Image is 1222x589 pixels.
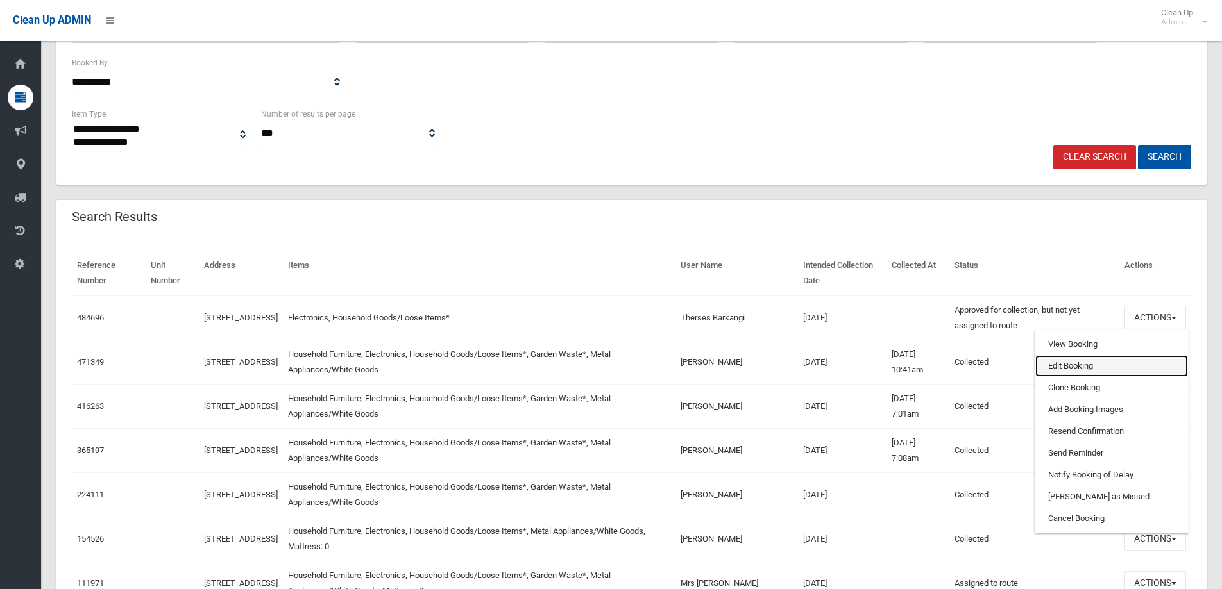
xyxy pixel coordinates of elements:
a: Send Reminder [1035,442,1188,464]
td: Approved for collection, but not yet assigned to route [949,295,1119,340]
th: Unit Number [146,251,199,295]
label: Number of results per page [261,107,355,121]
a: [STREET_ADDRESS] [204,313,278,322]
a: 224111 [77,490,104,499]
th: Collected At [887,251,949,295]
td: [DATE] [798,340,887,384]
td: [PERSON_NAME] [675,340,798,384]
td: [PERSON_NAME] [675,384,798,428]
a: [STREET_ADDRESS] [204,490,278,499]
a: [STREET_ADDRESS] [204,445,278,455]
td: [DATE] 7:08am [887,428,949,472]
td: Collected [949,472,1119,517]
td: Collected [949,384,1119,428]
button: Search [1138,145,1191,169]
td: [DATE] 7:01am [887,384,949,428]
th: Intended Collection Date [798,251,887,295]
a: [PERSON_NAME] as Missed [1035,486,1188,508]
button: Actions [1124,306,1186,329]
td: Household Furniture, Electronics, Household Goods/Loose Items*, Metal Appliances/White Goods, Mat... [283,517,675,561]
td: Household Furniture, Electronics, Household Goods/Loose Items*, Garden Waste*, Metal Appliances/W... [283,340,675,384]
a: Cancel Booking [1035,508,1188,529]
a: Edit Booking [1035,355,1188,377]
a: 471349 [77,357,104,367]
header: Search Results [56,204,173,229]
label: Item Type [72,107,106,121]
small: Admin [1161,17,1193,27]
a: Resend Confirmation [1035,420,1188,442]
a: Add Booking Images [1035,399,1188,420]
a: [STREET_ADDRESS] [204,401,278,411]
label: Booked By [72,56,108,70]
a: [STREET_ADDRESS] [204,578,278,588]
button: Actions [1124,527,1186,551]
a: Clone Booking [1035,377,1188,399]
td: Household Furniture, Electronics, Household Goods/Loose Items*, Garden Waste*, Metal Appliances/W... [283,384,675,428]
a: 111971 [77,578,104,588]
td: [DATE] 10:41am [887,340,949,384]
td: Therses Barkangi [675,295,798,340]
td: Collected [949,340,1119,384]
a: Clear Search [1053,145,1136,169]
td: [DATE] [798,472,887,517]
a: [STREET_ADDRESS] [204,357,278,367]
td: Electronics, Household Goods/Loose Items* [283,295,675,340]
td: [DATE] [798,295,887,340]
td: Household Furniture, Electronics, Household Goods/Loose Items*, Garden Waste*, Metal Appliances/W... [283,472,675,517]
th: Address [199,251,283,295]
th: Items [283,251,675,295]
td: [PERSON_NAME] [675,472,798,517]
td: Collected [949,428,1119,472]
a: View Booking [1035,333,1188,355]
a: 154526 [77,534,104,543]
td: Household Furniture, Electronics, Household Goods/Loose Items*, Garden Waste*, Metal Appliances/W... [283,428,675,472]
a: 365197 [77,445,104,455]
span: Clean Up ADMIN [13,14,91,26]
a: 416263 [77,401,104,411]
td: [DATE] [798,517,887,561]
td: [PERSON_NAME] [675,517,798,561]
th: Reference Number [72,251,146,295]
a: 484696 [77,313,104,322]
th: Actions [1119,251,1191,295]
a: Notify Booking of Delay [1035,464,1188,486]
td: [DATE] [798,384,887,428]
span: Clean Up [1155,8,1206,27]
td: [DATE] [798,428,887,472]
td: Collected [949,517,1119,561]
th: User Name [675,251,798,295]
a: [STREET_ADDRESS] [204,534,278,543]
td: [PERSON_NAME] [675,428,798,472]
th: Status [949,251,1119,295]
